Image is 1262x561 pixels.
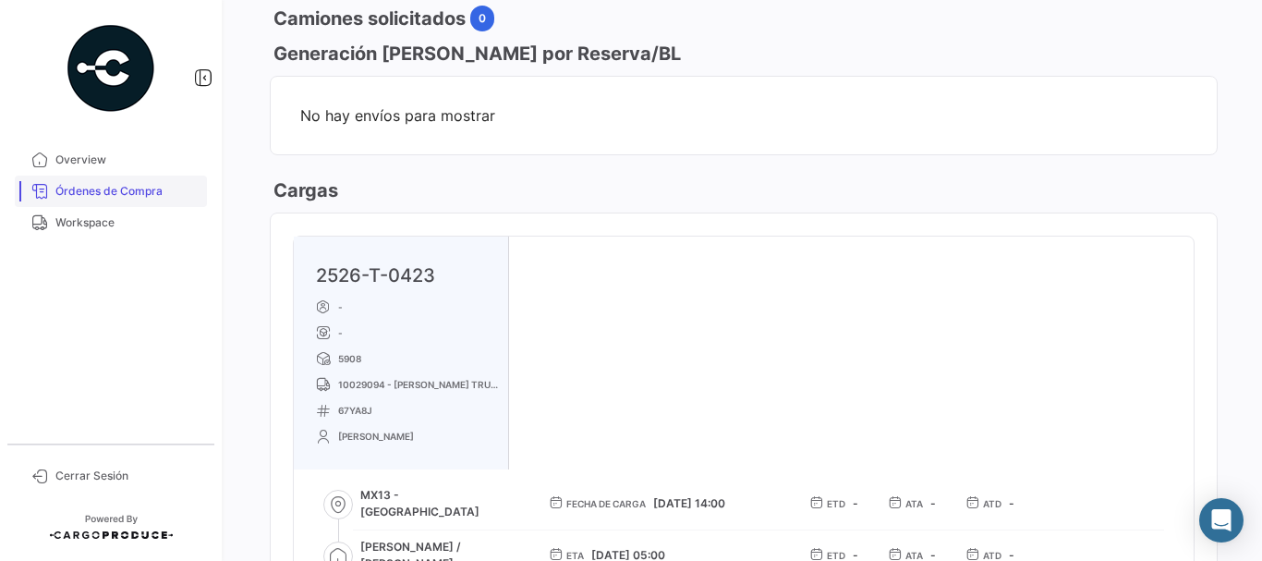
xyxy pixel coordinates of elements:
[316,264,435,287] a: 2526-T-0423
[15,144,207,176] a: Overview
[55,183,200,200] span: Órdenes de Compra
[566,496,646,511] span: Fecha de carga
[55,152,200,168] span: Overview
[338,351,361,366] span: 5908
[479,10,486,27] span: 0
[1199,498,1244,543] div: Abrir Intercom Messenger
[300,106,1187,125] span: No hay envíos para mostrar
[316,299,501,314] p: -
[338,429,414,444] span: [PERSON_NAME]
[930,496,936,510] span: -
[653,496,725,510] span: [DATE] 14:00
[360,487,519,520] span: MX13 - [GEOGRAPHIC_DATA]
[338,325,343,340] span: -
[338,403,372,418] span: 67YA8J
[853,496,858,510] span: -
[15,207,207,238] a: Workspace
[55,468,200,484] span: Cerrar Sesión
[55,214,200,231] span: Workspace
[15,176,207,207] a: Órdenes de Compra
[65,22,157,115] img: powered-by.png
[905,496,923,511] span: ATA
[827,496,845,511] span: ETD
[270,177,338,203] h3: Cargas
[1009,496,1014,510] span: -
[270,41,681,67] h3: Generación [PERSON_NAME] por Reserva/BL
[338,377,501,392] span: 10029094 - [PERSON_NAME] TRUCKING
[270,6,466,31] h3: Camiones solicitados
[983,496,1001,511] span: ATD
